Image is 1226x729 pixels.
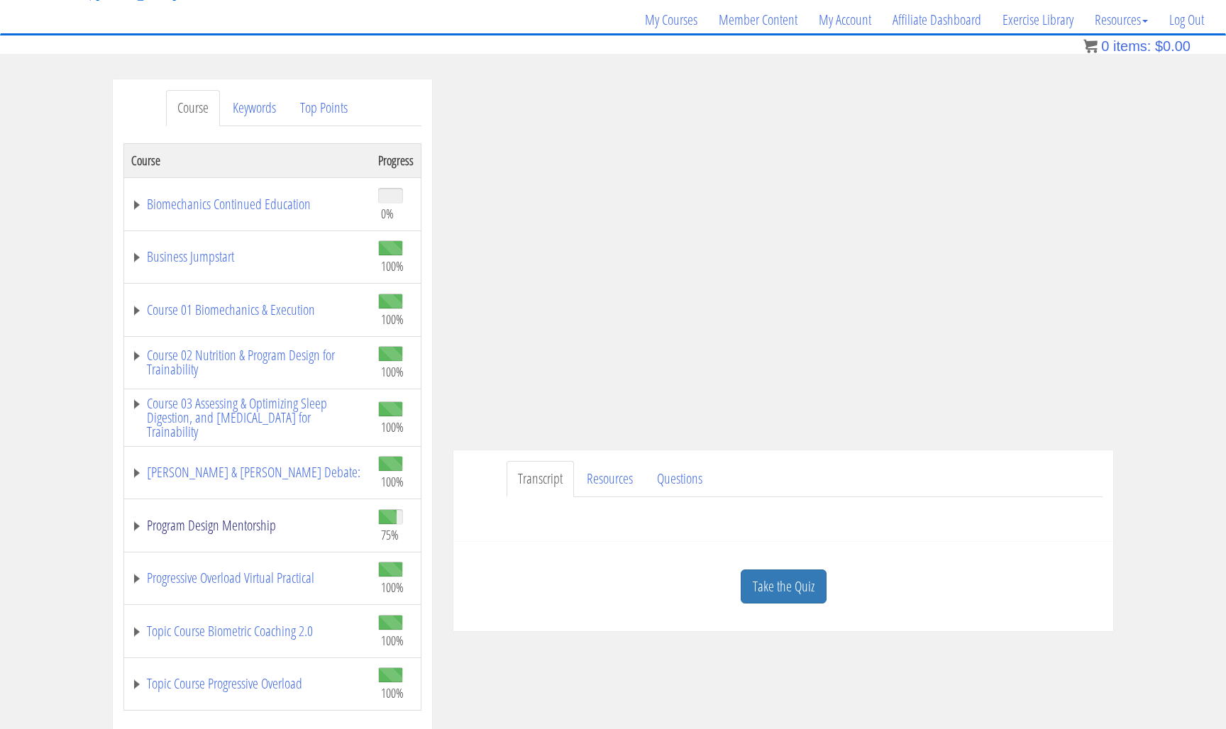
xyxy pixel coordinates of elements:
[1083,38,1191,54] a: 0 items: $0.00
[381,311,404,327] span: 100%
[131,624,364,638] a: Topic Course Biometric Coaching 2.0
[1155,38,1163,54] span: $
[131,677,364,691] a: Topic Course Progressive Overload
[131,197,364,211] a: Biomechanics Continued Education
[131,396,364,439] a: Course 03 Assessing & Optimizing Sleep Digestion, and [MEDICAL_DATA] for Trainability
[646,461,714,497] a: Questions
[131,571,364,585] a: Progressive Overload Virtual Practical
[381,364,404,379] span: 100%
[131,303,364,317] a: Course 01 Biomechanics & Execution
[1113,38,1151,54] span: items:
[1101,38,1109,54] span: 0
[381,527,399,542] span: 75%
[166,90,220,126] a: Course
[741,569,827,604] a: Take the Quiz
[131,348,364,377] a: Course 02 Nutrition & Program Design for Trainability
[131,465,364,479] a: [PERSON_NAME] & [PERSON_NAME] Debate:
[131,518,364,533] a: Program Design Mentorship
[1083,39,1098,53] img: icon11.png
[381,419,404,435] span: 100%
[381,685,404,701] span: 100%
[381,206,394,221] span: 0%
[289,90,359,126] a: Top Points
[124,143,372,177] th: Course
[381,633,404,648] span: 100%
[507,461,574,497] a: Transcript
[381,474,404,489] span: 100%
[221,90,287,126] a: Keywords
[131,250,364,264] a: Business Jumpstart
[371,143,421,177] th: Progress
[575,461,644,497] a: Resources
[1155,38,1191,54] bdi: 0.00
[381,579,404,595] span: 100%
[381,258,404,274] span: 100%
